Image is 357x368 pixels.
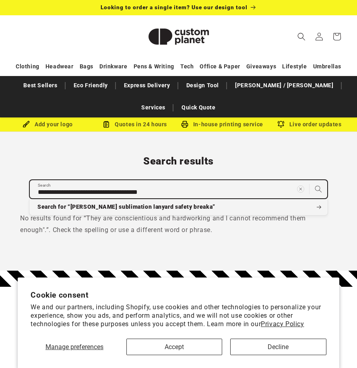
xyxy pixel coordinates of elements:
div: Add your logo [4,119,91,130]
a: Eco Friendly [70,78,112,93]
h1: Search results [20,155,337,168]
a: Privacy Policy [261,320,304,328]
span: Manage preferences [45,343,103,351]
a: Umbrellas [313,60,341,74]
a: Services [137,101,169,115]
a: Bags [80,60,93,74]
summary: Search [293,28,310,45]
button: Accept [126,339,223,355]
img: Order Updates Icon [103,121,110,128]
a: Express Delivery [120,78,174,93]
a: Quick Quote [177,101,220,115]
div: In-house printing service [179,119,266,130]
img: Custom Planet [138,19,219,55]
a: [PERSON_NAME] / [PERSON_NAME] [231,78,337,93]
span: Search for “[PERSON_NAME] sublimation lanyard safety breaka” [37,203,215,211]
img: Order updates [277,121,285,128]
a: Headwear [45,60,74,74]
button: Manage preferences [31,339,118,355]
a: Best Sellers [19,78,61,93]
a: Custom Planet [135,15,222,58]
p: No results found for “They are conscientious and hardworking and I cannot recommend them enough".... [20,213,337,236]
a: Pens & Writing [134,60,174,74]
button: Search [310,180,327,198]
button: Clear search term [292,180,310,198]
a: Drinkware [99,60,127,74]
p: We and our partners, including Shopify, use cookies and other technologies to personalize your ex... [31,303,326,328]
span: Looking to order a single item? Use our design tool [101,4,248,10]
h2: Cookie consent [31,290,326,300]
a: Giveaways [246,60,276,74]
a: Clothing [16,60,39,74]
button: Decline [230,339,326,355]
a: Lifestyle [282,60,307,74]
a: Design Tool [182,78,223,93]
img: Brush Icon [23,121,30,128]
div: Quotes in 24 hours [91,119,179,130]
a: Office & Paper [200,60,240,74]
div: Live order updates [266,119,353,130]
img: In-house printing [181,121,188,128]
a: Tech [180,60,194,74]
